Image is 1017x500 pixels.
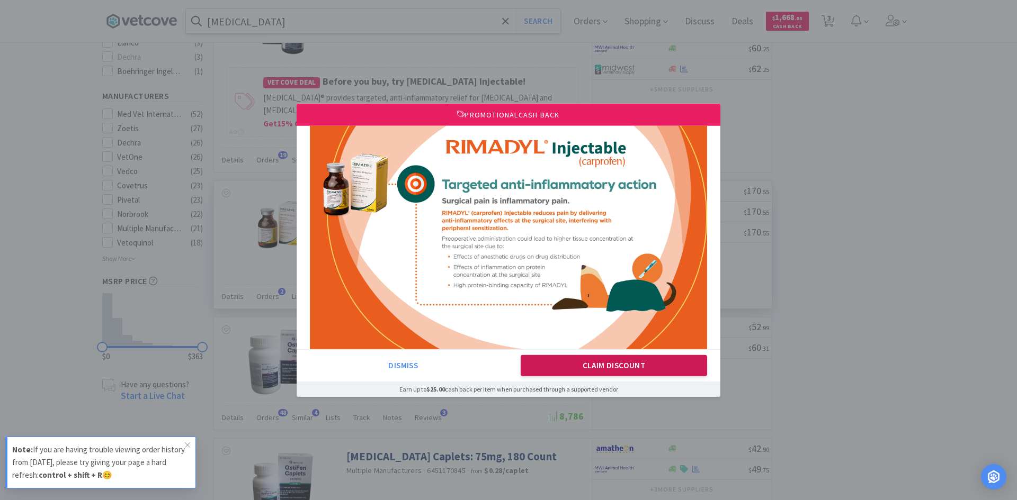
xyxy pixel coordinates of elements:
[310,355,497,376] button: Dismiss
[981,464,1006,489] div: Open Intercom Messenger
[297,103,720,125] div: Promotional Cash Back
[12,443,185,481] p: If you are having trouble viewing order history from [DATE], please try giving your page a hard r...
[12,444,33,454] strong: Note:
[297,381,720,397] div: Earn up to cash back per item when purchased through a supported vendor
[310,126,707,349] img: creative_image
[39,470,102,480] strong: control + shift + R
[426,385,445,393] span: $25.00
[521,355,708,376] button: Claim Discount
